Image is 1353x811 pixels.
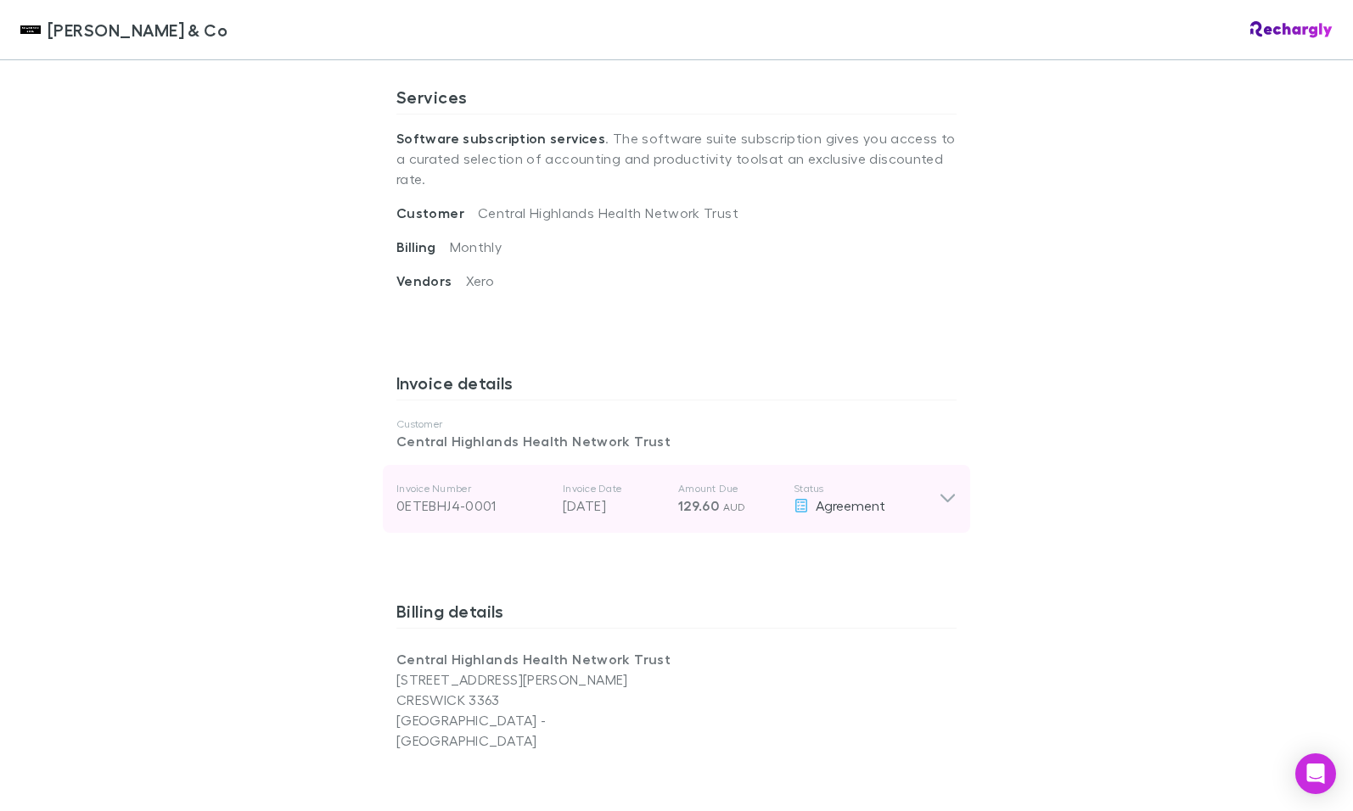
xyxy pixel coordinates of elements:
[20,20,41,40] img: Shaddock & Co's Logo
[396,372,957,400] h3: Invoice details
[396,87,957,114] h3: Services
[794,482,939,495] p: Status
[563,482,665,495] p: Invoice Date
[396,272,466,289] span: Vendors
[396,115,957,203] p: . The software suite subscription gives you access to a curated selection of accounting and produ...
[1250,21,1333,38] img: Rechargly Logo
[478,204,738,221] span: Central Highlands Health Network Trust
[678,497,719,514] span: 129.60
[396,710,676,751] p: [GEOGRAPHIC_DATA] - [GEOGRAPHIC_DATA]
[816,497,885,513] span: Agreement
[396,669,676,690] p: [STREET_ADDRESS][PERSON_NAME]
[396,130,605,147] strong: Software subscription services
[396,601,957,628] h3: Billing details
[450,238,502,254] span: Monthly
[396,238,450,255] span: Billing
[563,495,665,516] p: [DATE]
[396,417,957,431] p: Customer
[678,482,780,495] p: Amount Due
[1295,753,1336,794] div: Open Intercom Messenger
[383,465,970,533] div: Invoice Number0ETEBHJ4-0001Invoice Date[DATE]Amount Due129.60 AUDStatusAgreement
[396,495,549,516] div: 0ETEBHJ4-0001
[396,204,478,221] span: Customer
[396,431,957,451] p: Central Highlands Health Network Trust
[48,17,227,42] span: [PERSON_NAME] & Co
[723,501,746,513] span: AUD
[396,649,676,669] p: Central Highlands Health Network Trust
[466,272,494,288] span: Xero
[396,482,549,495] p: Invoice Number
[396,690,676,710] p: CRESWICK 3363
